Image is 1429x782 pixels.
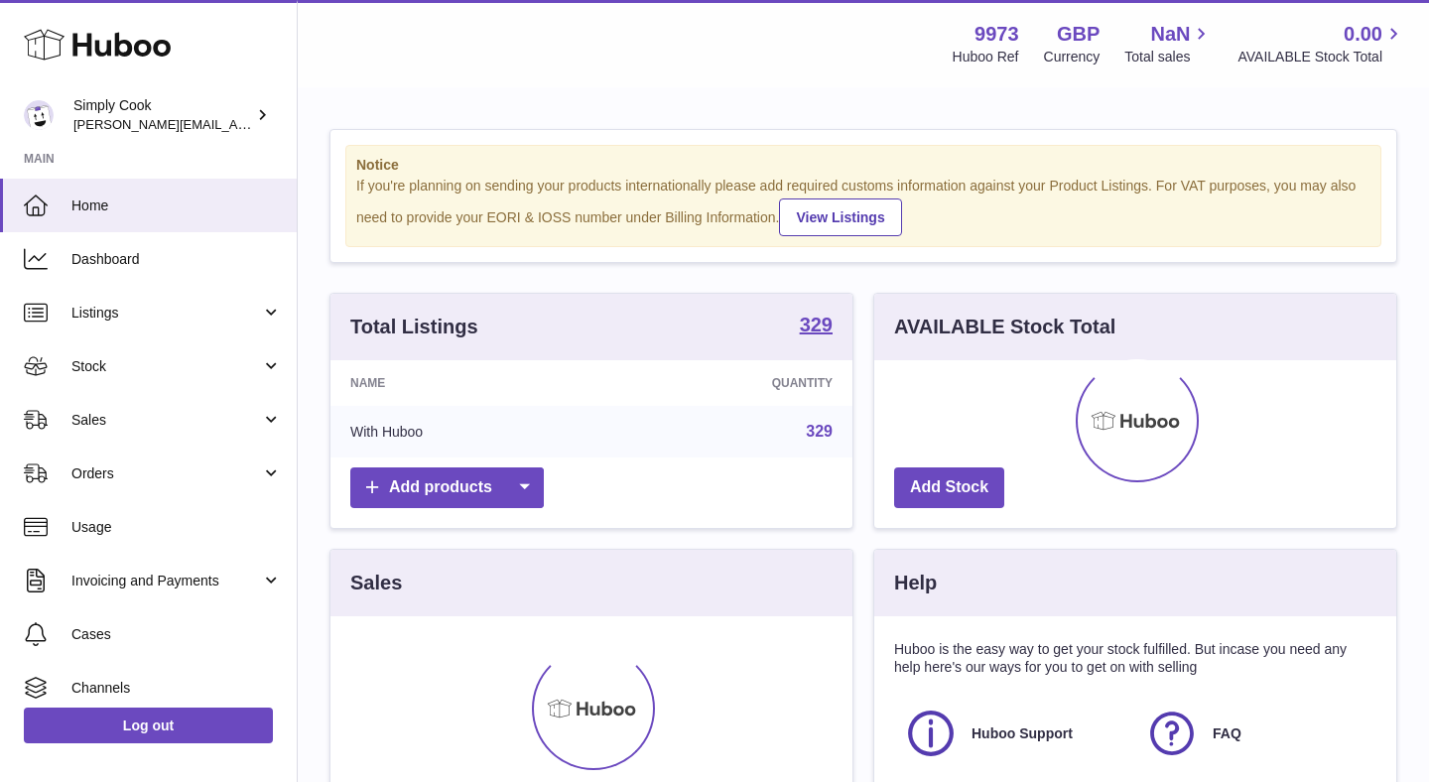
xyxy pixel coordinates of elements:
a: 329 [800,315,833,338]
img: rebecca@simplycook.com [24,100,54,130]
strong: 329 [800,315,833,334]
span: Orders [71,464,261,483]
h3: AVAILABLE Stock Total [894,314,1115,340]
a: 0.00 AVAILABLE Stock Total [1237,21,1405,66]
a: Add Stock [894,467,1004,508]
span: Usage [71,518,282,537]
span: Listings [71,304,261,323]
span: Cases [71,625,282,644]
a: NaN Total sales [1124,21,1213,66]
span: Huboo Support [972,724,1073,743]
h3: Total Listings [350,314,478,340]
div: Simply Cook [73,96,252,134]
th: Quantity [605,360,852,406]
span: Invoicing and Payments [71,572,261,590]
h3: Help [894,570,937,596]
div: Huboo Ref [953,48,1019,66]
span: Sales [71,411,261,430]
td: With Huboo [330,406,605,457]
th: Name [330,360,605,406]
strong: GBP [1057,21,1100,48]
span: Channels [71,679,282,698]
span: FAQ [1213,724,1241,743]
a: Huboo Support [904,707,1125,760]
p: Huboo is the easy way to get your stock fulfilled. But incase you need any help here's our ways f... [894,640,1376,678]
span: AVAILABLE Stock Total [1237,48,1405,66]
h3: Sales [350,570,402,596]
span: Stock [71,357,261,376]
span: Home [71,196,282,215]
a: View Listings [779,198,901,236]
span: [PERSON_NAME][EMAIL_ADDRESS][DOMAIN_NAME] [73,116,398,132]
div: If you're planning on sending your products internationally please add required customs informati... [356,177,1370,236]
strong: Notice [356,156,1370,175]
span: NaN [1150,21,1190,48]
a: FAQ [1145,707,1366,760]
a: 329 [806,423,833,440]
span: Total sales [1124,48,1213,66]
a: Add products [350,467,544,508]
span: 0.00 [1344,21,1382,48]
span: Dashboard [71,250,282,269]
a: Log out [24,708,273,743]
div: Currency [1044,48,1101,66]
strong: 9973 [974,21,1019,48]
